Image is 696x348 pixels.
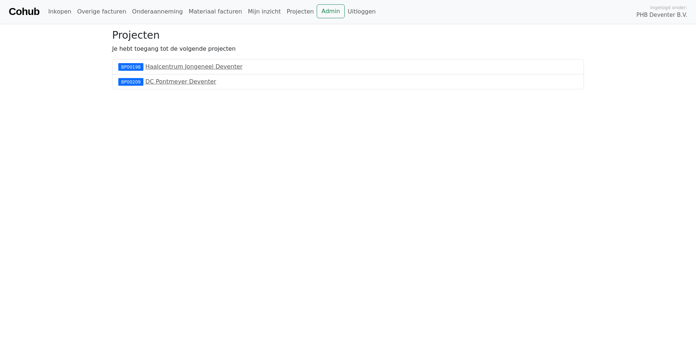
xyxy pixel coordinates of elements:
a: Inkopen [45,4,74,19]
a: Onderaanneming [129,4,186,19]
a: Mijn inzicht [245,4,284,19]
p: Je hebt toegang tot de volgende projecten [112,45,584,53]
a: Admin [317,4,345,18]
div: BP00198 [118,63,143,70]
span: Ingelogd onder: [650,4,687,11]
div: BP00209 [118,78,143,85]
h3: Projecten [112,29,584,42]
a: Haalcentrum Jongeneel Deventer [145,63,242,70]
a: Projecten [284,4,317,19]
a: Materiaal facturen [186,4,245,19]
a: Overige facturen [74,4,129,19]
a: DC Pontmeyer Deventer [145,78,216,85]
span: PHB Deventer B.V. [636,11,687,19]
a: Uitloggen [345,4,379,19]
a: Cohub [9,3,39,20]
